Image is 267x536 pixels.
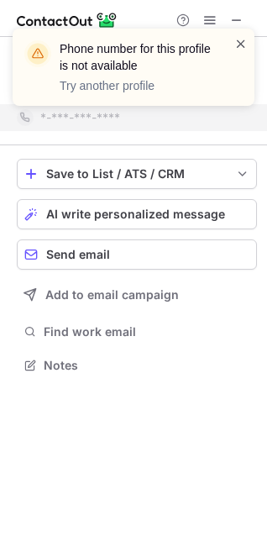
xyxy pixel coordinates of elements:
span: Add to email campaign [45,288,179,302]
span: Find work email [44,324,250,339]
div: Save to List / ATS / CRM [46,167,228,181]
button: Notes [17,354,257,377]
span: Send email [46,248,110,261]
img: warning [24,40,51,67]
button: Add to email campaign [17,280,257,310]
p: Try another profile [60,77,214,94]
button: Find work email [17,320,257,344]
button: save-profile-one-click [17,159,257,189]
span: Notes [44,358,250,373]
img: ContactOut v5.3.10 [17,10,118,30]
button: AI write personalized message [17,199,257,229]
header: Phone number for this profile is not available [60,40,214,74]
button: Send email [17,239,257,270]
span: AI write personalized message [46,208,225,221]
